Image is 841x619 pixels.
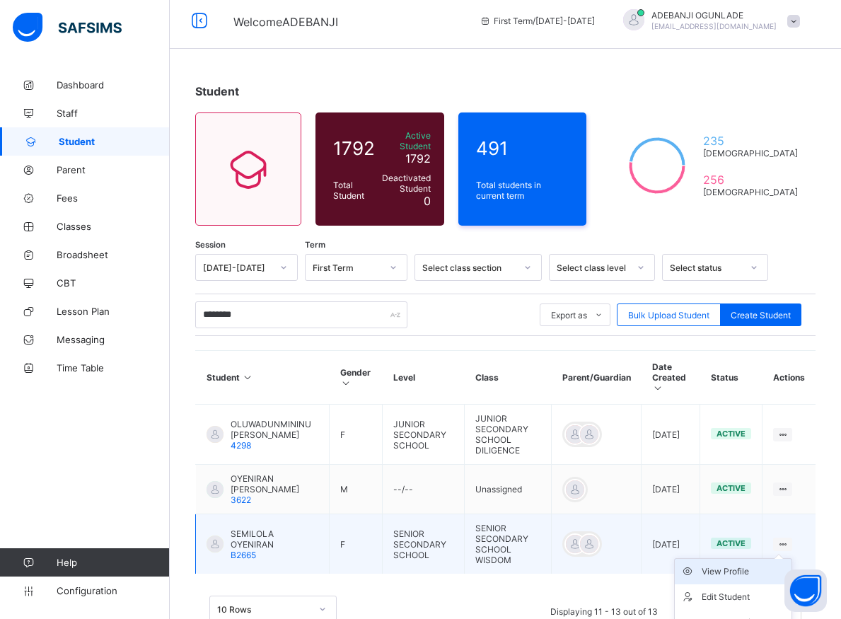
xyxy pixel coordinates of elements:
button: Open asap [784,569,827,612]
td: SENIOR SECONDARY SCHOOL WISDOM [465,514,552,574]
td: JUNIOR SECONDARY SCHOOL DILIGENCE [465,405,552,465]
span: Deactivated Student [382,173,431,194]
span: Dashboard [57,79,170,91]
span: Broadsheet [57,249,170,260]
span: Welcome ADEBANJI [233,15,338,29]
td: JUNIOR SECONDARY SCHOOL [383,405,465,465]
span: Student [59,136,170,147]
span: OLUWADUNMININU [PERSON_NAME] [231,419,318,440]
span: 1792 [333,137,375,159]
div: View Profile [702,565,786,579]
span: 4298 [231,440,251,451]
span: OYENIRAN [PERSON_NAME] [231,473,318,494]
th: Gender [330,351,383,405]
span: 256 [703,173,798,187]
td: F [330,514,383,574]
th: Parent/Guardian [552,351,642,405]
span: [DEMOGRAPHIC_DATA] [703,187,798,197]
div: First Term [313,262,381,273]
div: [DATE]-[DATE] [203,262,272,273]
i: Sort in Ascending Order [340,378,352,388]
td: [DATE] [642,405,700,465]
td: SENIOR SECONDARY SCHOOL [383,514,465,574]
th: Actions [762,351,816,405]
div: Select class level [557,262,629,273]
td: --/-- [383,465,465,514]
div: Select class section [422,262,516,273]
span: active [717,538,746,548]
th: Date Created [642,351,700,405]
th: Class [465,351,552,405]
div: Edit Student [702,590,786,604]
span: ADEBANJI OGUNLADE [651,10,777,21]
span: [EMAIL_ADDRESS][DOMAIN_NAME] [651,22,777,30]
span: 235 [703,134,798,148]
span: B2665 [231,550,256,560]
span: Parent [57,164,170,175]
span: 0 [424,194,431,208]
span: Time Table [57,362,170,374]
span: [DEMOGRAPHIC_DATA] [703,148,798,158]
th: Status [700,351,762,405]
td: M [330,465,383,514]
td: Unassigned [465,465,552,514]
span: Bulk Upload Student [628,310,709,320]
span: SEMILOLA OYENIRAN [231,528,318,550]
div: 10 Rows [217,604,311,615]
span: Fees [57,192,170,204]
span: Help [57,557,169,568]
span: Total students in current term [476,180,569,201]
td: F [330,405,383,465]
span: active [717,483,746,493]
span: Session [195,240,226,250]
span: 1792 [405,151,431,166]
span: Classes [57,221,170,232]
span: Configuration [57,585,169,596]
img: safsims [13,13,122,42]
span: Export as [551,310,587,320]
i: Sort in Ascending Order [242,372,254,383]
span: Staff [57,108,170,119]
th: Student [196,351,330,405]
i: Sort in Ascending Order [652,383,664,393]
span: CBT [57,277,170,289]
td: [DATE] [642,514,700,574]
span: Term [305,240,325,250]
div: ADEBANJIOGUNLADE [609,9,807,33]
span: Create Student [731,310,791,320]
span: active [717,429,746,439]
th: Level [383,351,465,405]
span: Messaging [57,334,170,345]
span: Active Student [382,130,431,151]
span: 491 [476,137,569,159]
div: Select status [670,262,742,273]
span: Lesson Plan [57,306,170,317]
div: Total Student [330,176,378,204]
td: [DATE] [642,465,700,514]
span: session/term information [480,16,595,26]
span: 3622 [231,494,251,505]
span: Student [195,84,239,98]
